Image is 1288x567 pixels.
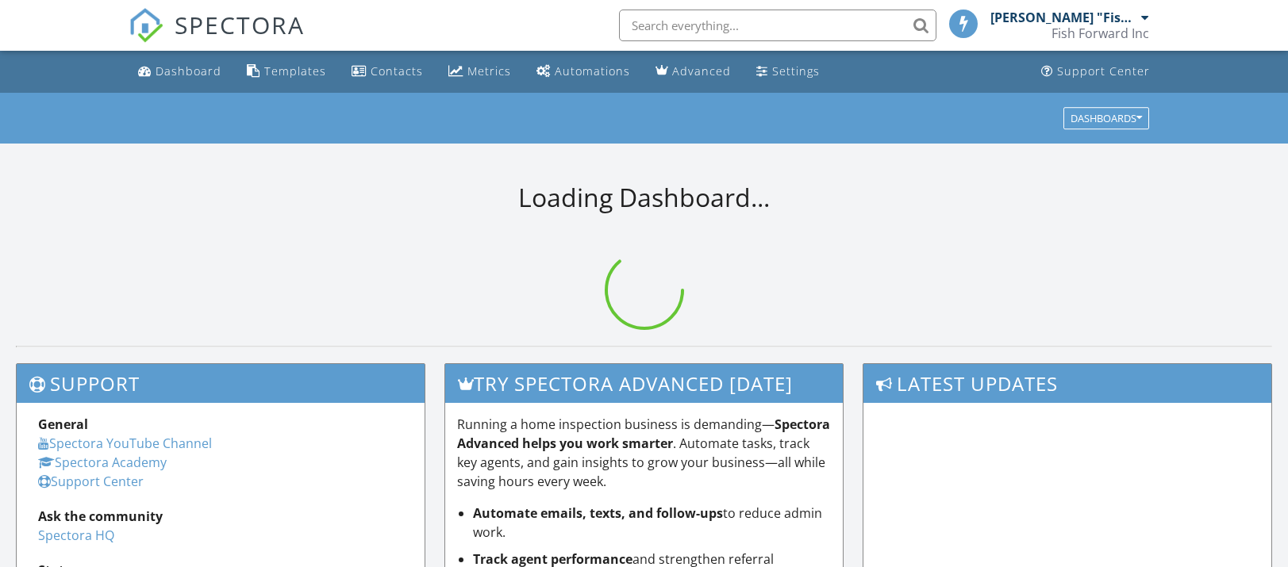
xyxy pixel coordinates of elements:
[38,435,212,452] a: Spectora YouTube Channel
[1035,57,1156,86] a: Support Center
[555,63,630,79] div: Automations
[863,364,1271,403] h3: Latest Updates
[371,63,423,79] div: Contacts
[649,57,737,86] a: Advanced
[750,57,826,86] a: Settings
[129,8,163,43] img: The Best Home Inspection Software - Spectora
[442,57,517,86] a: Metrics
[17,364,425,403] h3: Support
[619,10,936,41] input: Search everything...
[175,8,305,41] span: SPECTORA
[772,63,820,79] div: Settings
[132,57,228,86] a: Dashboard
[1052,25,1149,41] div: Fish Forward Inc
[457,416,830,452] strong: Spectora Advanced helps you work smarter
[1071,113,1142,124] div: Dashboards
[1057,63,1150,79] div: Support Center
[156,63,221,79] div: Dashboard
[38,454,167,471] a: Spectora Academy
[473,504,832,542] li: to reduce admin work.
[473,504,723,522] strong: Automate emails, texts, and follow-ups
[1063,107,1149,129] button: Dashboards
[467,63,511,79] div: Metrics
[345,57,429,86] a: Contacts
[38,416,88,433] strong: General
[38,507,403,526] div: Ask the community
[240,57,333,86] a: Templates
[129,21,305,55] a: SPECTORA
[38,527,114,544] a: Spectora HQ
[38,473,144,490] a: Support Center
[445,364,844,403] h3: Try spectora advanced [DATE]
[264,63,326,79] div: Templates
[530,57,636,86] a: Automations (Basic)
[457,415,832,491] p: Running a home inspection business is demanding— . Automate tasks, track key agents, and gain ins...
[672,63,731,79] div: Advanced
[990,10,1137,25] div: [PERSON_NAME] "Fish" [PERSON_NAME]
